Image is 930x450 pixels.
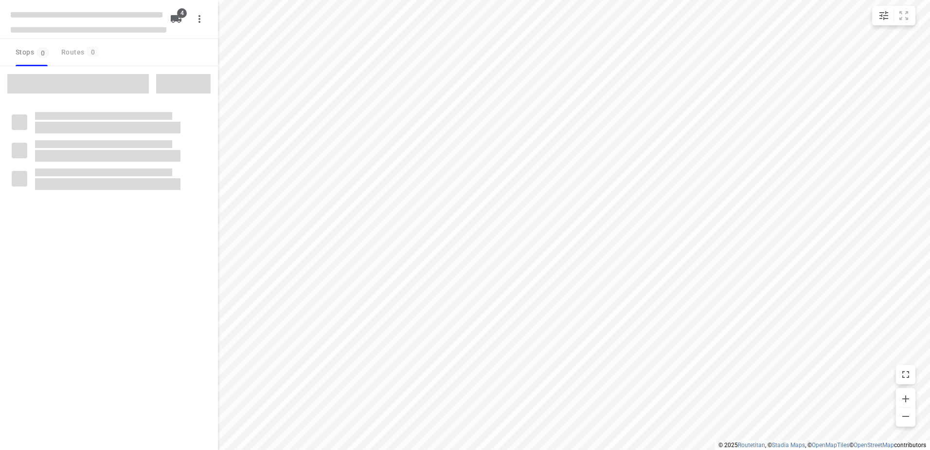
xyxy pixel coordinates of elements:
[874,6,894,25] button: Map settings
[872,6,915,25] div: small contained button group
[718,442,926,449] li: © 2025 , © , © © contributors
[772,442,805,449] a: Stadia Maps
[812,442,849,449] a: OpenMapTiles
[738,442,765,449] a: Routetitan
[854,442,894,449] a: OpenStreetMap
